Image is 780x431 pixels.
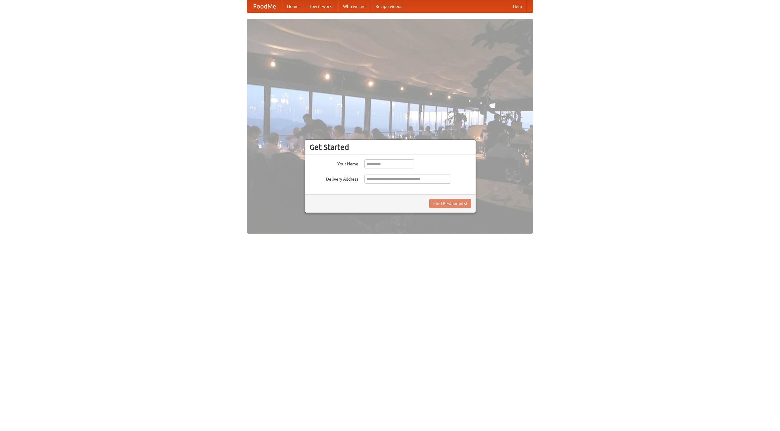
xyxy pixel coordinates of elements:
h3: Get Started [310,143,471,152]
a: Home [282,0,303,12]
a: How it works [303,0,338,12]
a: Help [508,0,527,12]
a: Who we are [338,0,370,12]
a: FoodMe [247,0,282,12]
label: Delivery Address [310,175,358,182]
a: Recipe videos [370,0,407,12]
button: Find Restaurants! [429,199,471,208]
label: Your Name [310,159,358,167]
